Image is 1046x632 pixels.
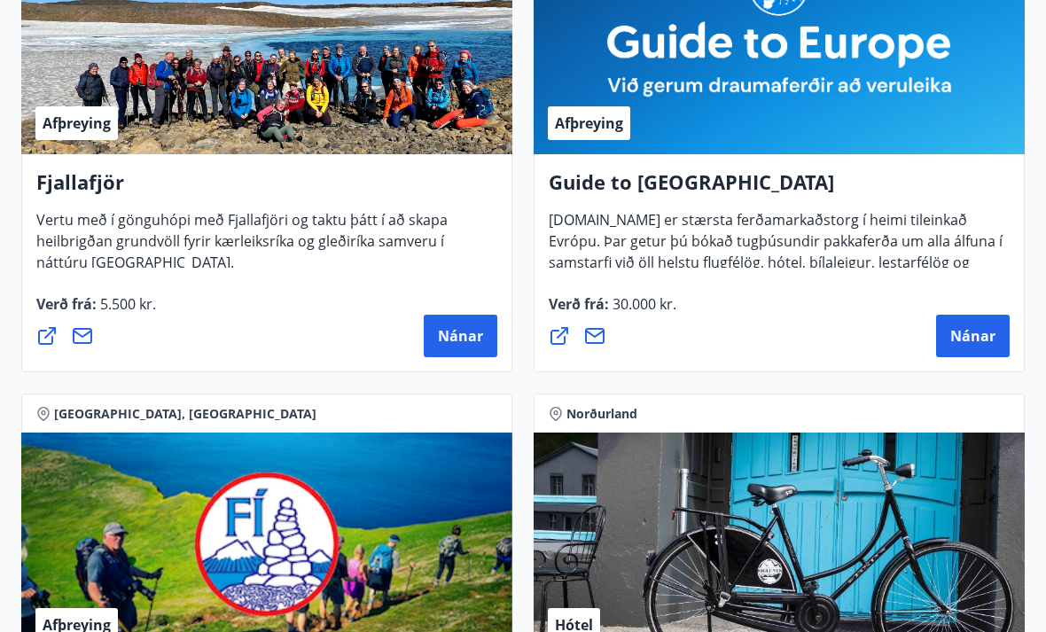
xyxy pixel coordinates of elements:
span: 5.500 kr. [97,294,156,314]
span: Verð frá : [36,294,156,328]
button: Nánar [936,315,1010,357]
span: [GEOGRAPHIC_DATA], [GEOGRAPHIC_DATA] [54,405,316,423]
span: Verð frá : [549,294,676,328]
span: Afþreying [43,113,111,133]
span: Afþreying [555,113,623,133]
h4: Fjallafjör [36,168,497,209]
span: Vertu með í gönguhópi með Fjallafjöri og taktu þátt í að skapa heilbrigðan grundvöll fyrir kærlei... [36,210,448,286]
button: Nánar [424,315,497,357]
span: Nánar [950,326,995,346]
span: Norðurland [566,405,637,423]
h4: Guide to [GEOGRAPHIC_DATA] [549,168,1010,209]
span: 30.000 kr. [609,294,676,314]
span: [DOMAIN_NAME] er stærsta ferðamarkaðstorg í heimi tileinkað Evrópu. Þar getur þú bókað tugþúsundi... [549,210,1003,308]
span: Nánar [438,326,483,346]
